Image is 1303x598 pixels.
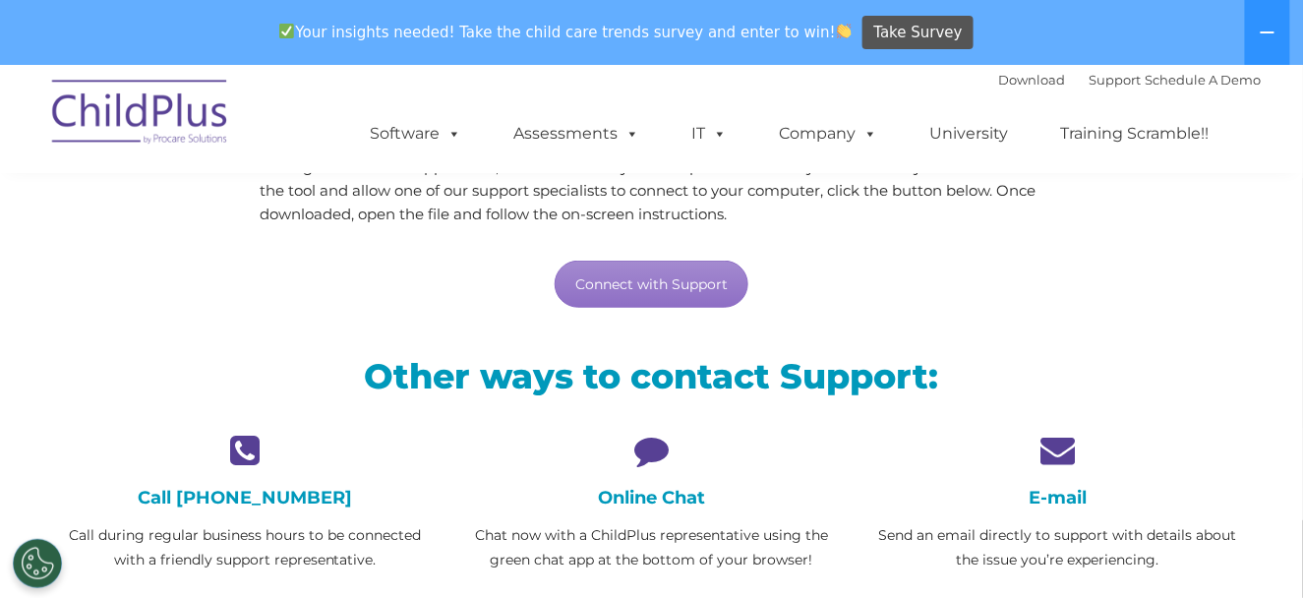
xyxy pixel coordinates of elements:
[13,539,62,588] button: Cookies Settings
[57,523,434,572] p: Call during regular business hours to be connected with a friendly support representative.
[271,13,860,51] span: Your insights needed! Take the child care trends survey and enter to win!
[57,487,434,508] h4: Call [PHONE_NUMBER]
[673,114,747,153] a: IT
[260,155,1043,226] p: Through our secure support tool, we’ll connect to your computer and solve your issues for you! To...
[999,72,1066,88] a: Download
[862,16,974,50] a: Take Survey
[911,114,1029,153] a: University
[495,114,660,153] a: Assessments
[999,72,1262,88] font: |
[42,66,239,164] img: ChildPlus by Procare Solutions
[463,523,840,572] p: Chat now with a ChildPlus representative using the green chat app at the bottom of your browser!
[57,354,1247,398] h2: Other ways to contact Support:
[1146,72,1262,88] a: Schedule A Demo
[279,24,294,38] img: ✅
[555,261,748,308] a: Connect with Support
[869,523,1246,572] p: Send an email directly to support with details about the issue you’re experiencing.
[463,487,840,508] h4: Online Chat
[760,114,898,153] a: Company
[1090,72,1142,88] a: Support
[351,114,482,153] a: Software
[1041,114,1229,153] a: Training Scramble!!
[869,487,1246,508] h4: E-mail
[874,16,963,50] span: Take Survey
[837,24,852,38] img: 👏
